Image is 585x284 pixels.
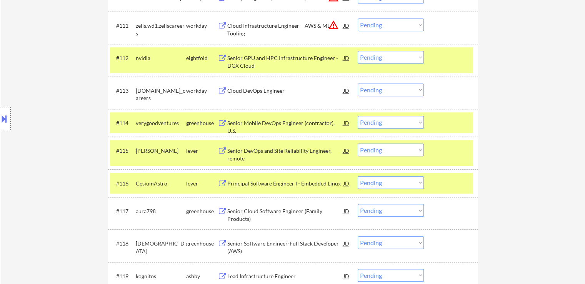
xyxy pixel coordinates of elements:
div: #118 [116,240,130,247]
div: lever [186,180,218,187]
div: JD [343,116,350,130]
div: verygoodventures [136,119,186,127]
div: greenhouse [186,207,218,215]
div: Senior Software Engineer-Full Stack Developer (AWS) [227,240,343,255]
div: JD [343,18,350,32]
div: Cloud DevOps Engineer [227,87,343,95]
div: workday [186,87,218,95]
div: zelis.wd1.zeliscareers [136,22,186,37]
div: Senior GPU and HPC Infrastructure Engineer - DGX Cloud [227,54,343,69]
div: JD [343,204,350,218]
div: #119 [116,272,130,280]
div: greenhouse [186,240,218,247]
div: lever [186,147,218,155]
div: greenhouse [186,119,218,127]
div: Senior Mobile DevOps Engineer (contractor), U.S. [227,119,343,134]
div: Cloud Infrastructure Engineer – AWS & ML Tooling [227,22,343,37]
button: warning_amber [328,20,339,30]
div: JD [343,84,350,97]
div: #117 [116,207,130,215]
div: Senior Cloud Software Engineer (Family Products) [227,207,343,222]
div: ashby [186,272,218,280]
div: [DOMAIN_NAME]_careers [136,87,186,102]
div: Senior DevOps and Site Reliability Engineer, remote [227,147,343,162]
div: JD [343,176,350,190]
div: JD [343,51,350,65]
div: JD [343,236,350,250]
div: eightfold [186,54,218,62]
div: Principal Software Engineer I - Embedded Linux [227,180,343,187]
div: JD [343,144,350,157]
div: Lead Infrastructure Engineer [227,272,343,280]
div: #111 [116,22,130,30]
div: [DEMOGRAPHIC_DATA] [136,240,186,255]
div: nvidia [136,54,186,62]
div: aura798 [136,207,186,215]
div: [PERSON_NAME] [136,147,186,155]
div: JD [343,269,350,283]
div: kognitos [136,272,186,280]
div: CesiumAstro [136,180,186,187]
div: workday [186,22,218,30]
